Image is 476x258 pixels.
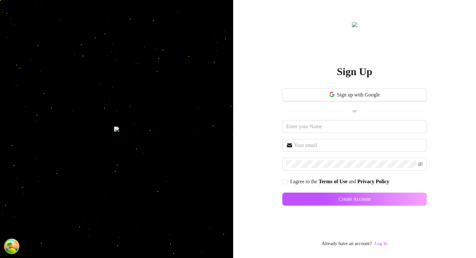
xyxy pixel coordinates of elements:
[418,162,423,167] span: eye-invisible
[282,88,427,101] button: Sign up with Google
[282,120,427,133] input: Enter your Name
[349,179,357,184] span: and
[374,241,387,246] a: Log In
[290,179,319,184] span: I agree to the
[114,127,119,132] img: signup-background.svg
[337,65,372,78] h2: Sign Up
[374,240,387,248] a: Log In
[282,193,427,206] button: Create Account
[338,196,370,202] span: Create Account
[319,179,347,185] a: Terms of Use
[353,108,357,113] span: or
[337,92,380,98] span: Sign up with Google
[5,240,18,253] button: Open Tanstack query devtools
[357,179,389,184] strong: Privacy Policy
[352,22,357,27] img: logo.svg
[319,179,347,184] strong: Terms of Use
[294,141,423,149] input: Your email
[322,240,372,248] span: Already have an account?
[357,179,389,185] a: Privacy Policy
